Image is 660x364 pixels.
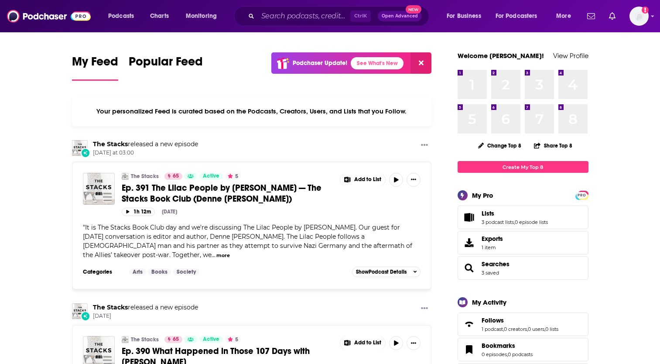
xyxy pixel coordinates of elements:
svg: Add a profile image [642,7,649,14]
span: 65 [173,335,179,344]
a: See What's New [351,57,404,69]
span: " [83,223,412,259]
button: Change Top 8 [473,140,527,151]
img: The Stacks [122,336,129,343]
span: Podcasts [108,10,134,22]
button: Share Top 8 [533,137,573,154]
a: Show notifications dropdown [584,9,598,24]
span: Add to List [354,340,381,346]
a: 0 podcasts [508,351,533,357]
img: User Profile [629,7,649,26]
a: The Stacks [72,303,88,319]
div: [DATE] [162,209,177,215]
span: Active [203,172,219,181]
button: Show More Button [340,336,386,350]
span: Add to List [354,176,381,183]
a: 65 [164,336,182,343]
a: 3 saved [482,270,499,276]
a: Searches [461,262,478,274]
a: Show notifications dropdown [605,9,619,24]
a: The Stacks [93,140,128,148]
a: Society [173,268,199,275]
span: Logged in as OneWorldLit [629,7,649,26]
a: The Stacks [131,336,159,343]
a: Ep. 391 The Lilac People by [PERSON_NAME] — The Stacks Book Club (Denne [PERSON_NAME]) [122,182,334,204]
span: Active [203,335,219,344]
div: Your personalized Feed is curated based on the Podcasts, Creators, Users, and Lists that you Follow. [72,96,432,126]
span: For Business [447,10,481,22]
a: Follows [461,318,478,330]
button: open menu [102,9,145,23]
a: View Profile [553,52,588,60]
a: Lists [482,209,548,217]
div: New Episode [81,311,90,321]
span: For Podcasters [496,10,537,22]
span: , [527,326,528,332]
img: The Stacks [122,173,129,180]
a: Active [199,336,223,343]
button: Open AdvancedNew [378,11,422,21]
span: Exports [482,235,503,243]
span: Follows [458,312,588,336]
button: more [216,252,230,259]
span: Bookmarks [458,338,588,361]
a: Books [148,268,171,275]
span: New [406,5,421,14]
button: Show More Button [407,336,421,350]
img: Ep. 391 The Lilac People by Milo Todd — The Stacks Book Club (Denne Michele Norris) [83,173,115,205]
a: Lists [461,211,478,223]
span: Popular Feed [129,54,203,74]
a: 3 podcast lists [482,219,514,225]
a: 0 episodes [482,351,507,357]
a: Follows [482,316,558,324]
h3: released a new episode [93,303,198,312]
span: Bookmarks [482,342,515,350]
div: New Episode [81,148,90,158]
a: PRO [577,192,587,198]
a: 0 lists [545,326,558,332]
span: Ep. 391 The Lilac People by [PERSON_NAME] — The Stacks Book Club (Denne [PERSON_NAME]) [122,182,321,204]
span: Lists [458,206,588,229]
a: 1 podcast [482,326,503,332]
a: Active [199,173,223,180]
a: Arts [129,268,146,275]
a: 0 users [528,326,544,332]
a: Create My Top 8 [458,161,588,173]
span: Ctrl K [350,10,371,22]
button: open menu [550,9,582,23]
h3: released a new episode [93,140,198,148]
a: 65 [164,173,182,180]
span: , [544,326,545,332]
span: 1 item [482,244,503,251]
h3: Categories [83,268,122,275]
img: The Stacks [72,140,88,156]
button: Show profile menu [629,7,649,26]
span: My Feed [72,54,118,74]
input: Search podcasts, credits, & more... [258,9,350,23]
button: open menu [441,9,492,23]
div: Search podcasts, credits, & more... [242,6,438,26]
span: Charts [150,10,169,22]
span: Searches [482,260,510,268]
p: Podchaser Update! [293,59,347,67]
span: Searches [458,256,588,280]
span: [DATE] [93,312,198,320]
span: More [556,10,571,22]
a: Popular Feed [129,54,203,81]
div: My Activity [472,298,506,306]
a: Bookmarks [461,343,478,356]
span: Follows [482,316,504,324]
a: Welcome [PERSON_NAME]! [458,52,544,60]
a: Bookmarks [482,342,533,350]
span: 65 [173,172,179,181]
span: Lists [482,209,494,217]
span: , [503,326,504,332]
a: Charts [144,9,174,23]
img: Podchaser - Follow, Share and Rate Podcasts [7,8,91,24]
